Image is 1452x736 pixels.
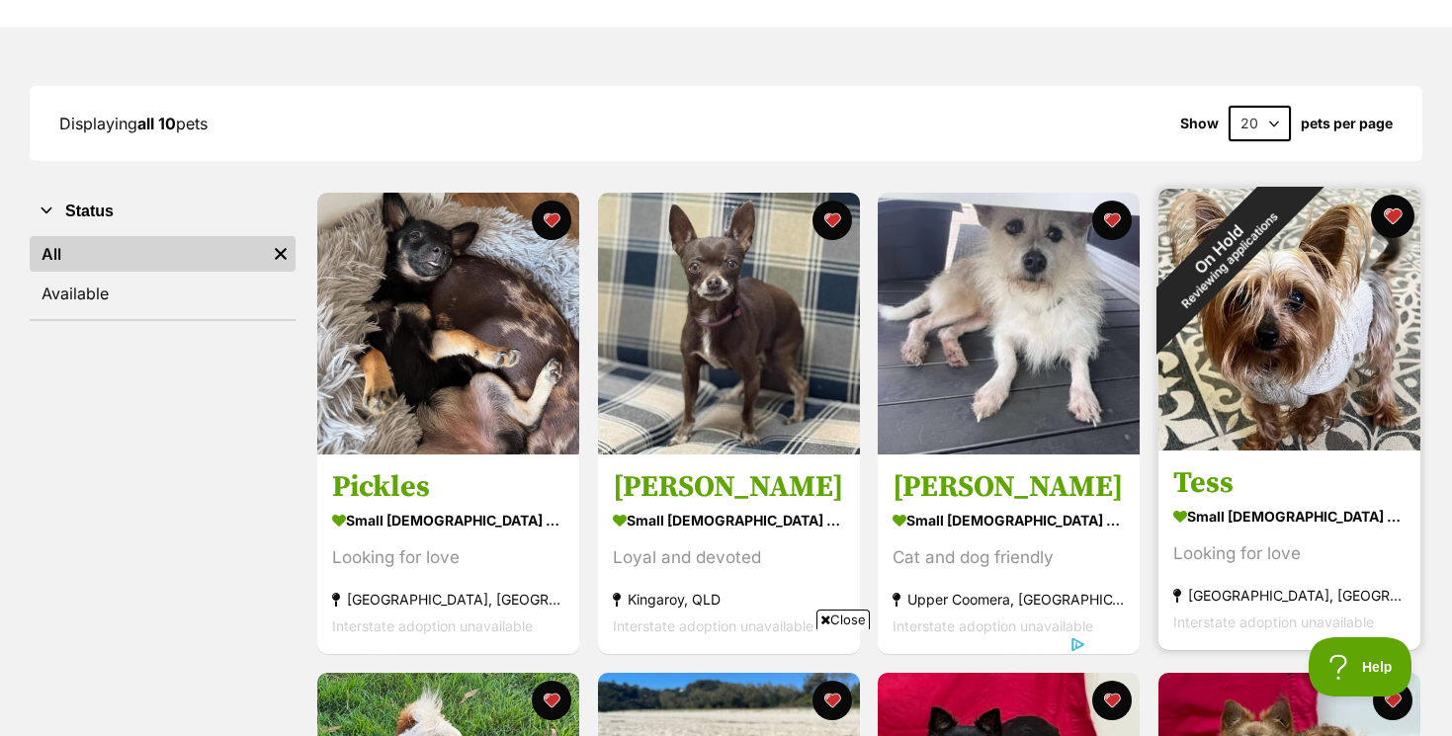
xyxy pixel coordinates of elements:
h3: Tess [1173,464,1406,502]
a: [PERSON_NAME] small [DEMOGRAPHIC_DATA] Dog Cat and dog friendly Upper Coomera, [GEOGRAPHIC_DATA] ... [878,453,1140,654]
a: On HoldReviewing applications [1158,435,1420,454]
h3: [PERSON_NAME] [893,468,1125,506]
button: favourite [1373,681,1412,720]
span: Show [1180,116,1219,131]
img: Jeffrey [878,193,1140,454]
iframe: Advertisement [367,637,1086,726]
span: Reviewing applications [1179,209,1281,311]
span: Displaying pets [59,114,208,133]
div: small [DEMOGRAPHIC_DATA] Dog [1173,502,1406,531]
a: Tess small [DEMOGRAPHIC_DATA] Dog Looking for love [GEOGRAPHIC_DATA], [GEOGRAPHIC_DATA] Interstat... [1158,450,1420,650]
div: Loyal and devoted [613,544,845,571]
div: Kingaroy, QLD [613,586,845,613]
div: Cat and dog friendly [893,544,1125,571]
div: Status [30,232,296,319]
button: favourite [1371,195,1414,238]
img: Pickles [317,193,579,454]
button: favourite [1092,201,1132,240]
button: favourite [811,201,851,240]
div: small [DEMOGRAPHIC_DATA] Dog [332,506,564,534]
label: pets per page [1301,116,1393,131]
a: [PERSON_NAME] small [DEMOGRAPHIC_DATA] Dog Loyal and devoted Kingaroy, QLD Interstate adoption un... [598,453,860,654]
strong: all 10 [137,114,176,133]
div: Looking for love [1173,540,1406,567]
div: [GEOGRAPHIC_DATA], [GEOGRAPHIC_DATA] [1173,582,1406,609]
span: Interstate adoption unavailable [1173,613,1374,630]
h3: [PERSON_NAME] [613,468,845,506]
div: Upper Coomera, [GEOGRAPHIC_DATA] [893,586,1125,613]
a: Pickles small [DEMOGRAPHIC_DATA] Dog Looking for love [GEOGRAPHIC_DATA], [GEOGRAPHIC_DATA] Inters... [317,453,579,654]
span: Interstate adoption unavailable [332,617,533,634]
h3: Pickles [332,468,564,506]
img: Tess [1158,189,1420,450]
div: On Hold [1115,145,1333,364]
div: [GEOGRAPHIC_DATA], [GEOGRAPHIC_DATA] [332,586,564,613]
a: Remove filter [266,236,296,272]
a: All [30,236,266,272]
iframe: Help Scout Beacon - Open [1309,637,1412,696]
span: Interstate adoption unavailable [893,617,1093,634]
div: small [DEMOGRAPHIC_DATA] Dog [893,506,1125,534]
img: Lucy [598,193,860,454]
button: favourite [532,201,571,240]
a: Available [30,276,296,311]
div: small [DEMOGRAPHIC_DATA] Dog [613,506,845,534]
span: Close [816,610,870,629]
div: Looking for love [332,544,564,571]
button: Status [30,199,296,224]
span: Interstate adoption unavailable [613,617,813,634]
button: favourite [1092,681,1132,720]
